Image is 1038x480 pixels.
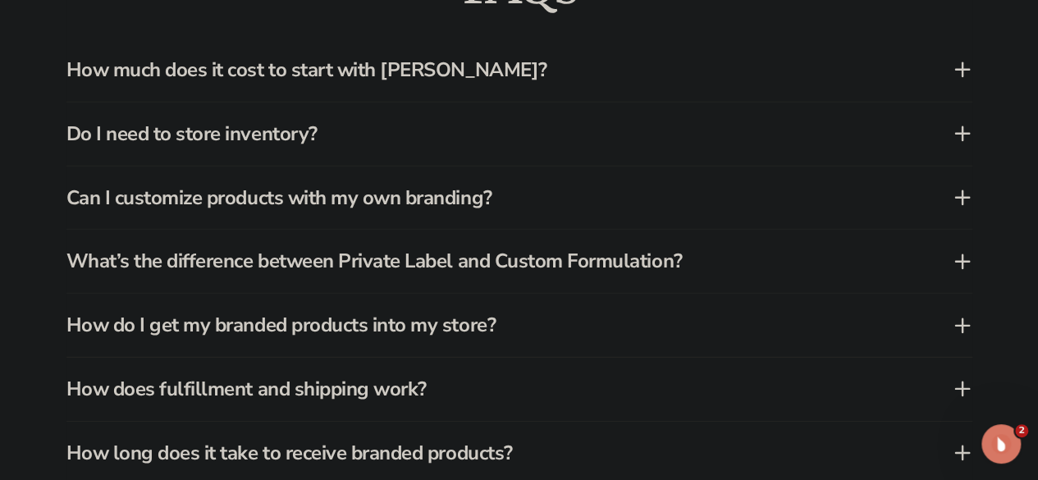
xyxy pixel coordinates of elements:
h3: How much does it cost to start with [PERSON_NAME]? [66,58,903,82]
h3: Can I customize products with my own branding? [66,186,903,210]
iframe: Intercom live chat [981,424,1021,464]
h3: How long does it take to receive branded products? [66,441,903,465]
h3: What’s the difference between Private Label and Custom Formulation? [66,249,903,273]
h3: How does fulfillment and shipping work? [66,377,903,401]
span: 2 [1015,424,1028,437]
h3: Do I need to store inventory? [66,122,903,146]
h3: How do I get my branded products into my store? [66,313,903,337]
